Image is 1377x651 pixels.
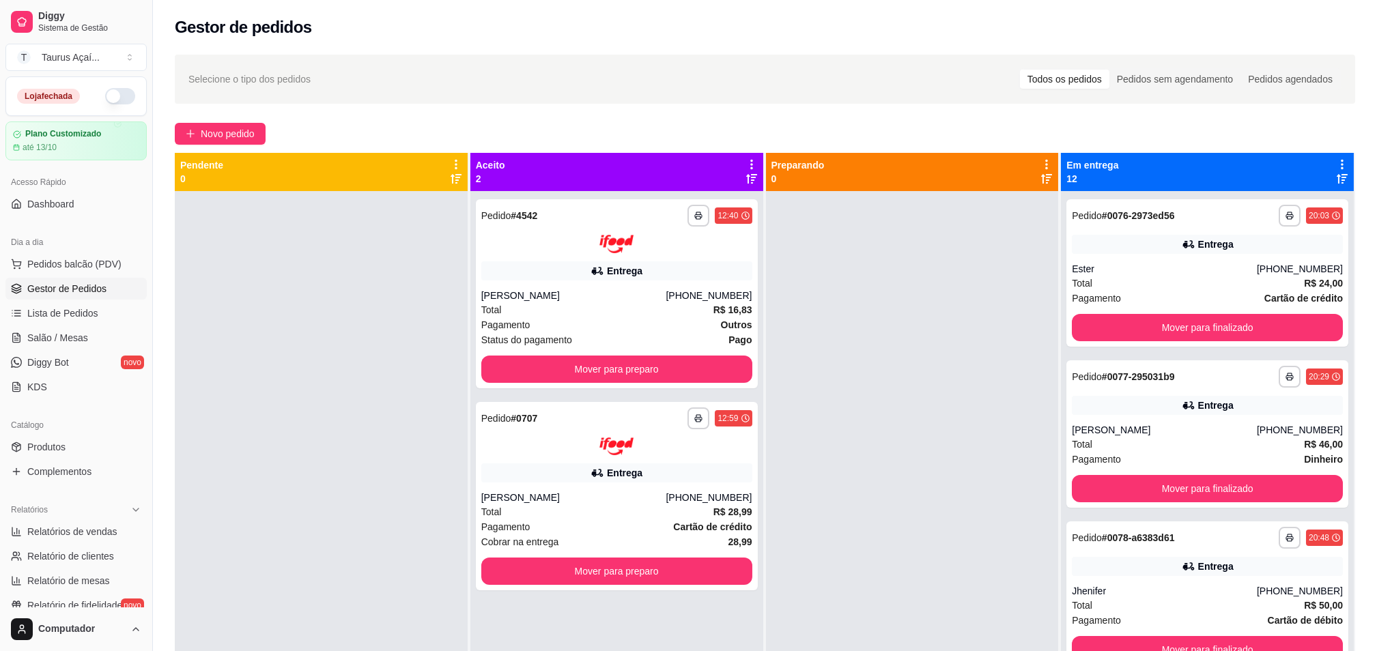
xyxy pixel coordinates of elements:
[5,302,147,324] a: Lista de Pedidos
[17,50,31,64] span: T
[27,197,74,211] span: Dashboard
[1072,371,1102,382] span: Pedido
[27,574,110,588] span: Relatório de mesas
[1072,584,1257,598] div: Jhenifer
[1109,70,1240,89] div: Pedidos sem agendamento
[1020,70,1109,89] div: Todos os pedidos
[1072,262,1257,276] div: Ester
[27,525,117,538] span: Relatórios de vendas
[481,302,502,317] span: Total
[481,413,511,424] span: Pedido
[1102,210,1175,221] strong: # 0076-2973ed56
[5,570,147,592] a: Relatório de mesas
[1072,475,1343,502] button: Mover para finalizado
[17,89,80,104] div: Loja fechada
[27,356,69,369] span: Diggy Bot
[5,461,147,482] a: Complementos
[27,465,91,478] span: Complementos
[11,504,48,515] span: Relatórios
[23,142,57,153] article: até 13/10
[728,536,752,547] strong: 28,99
[1304,454,1343,465] strong: Dinheiro
[511,210,537,221] strong: # 4542
[599,235,634,253] img: ifood
[1268,615,1343,626] strong: Cartão de débito
[201,126,255,141] span: Novo pedido
[27,331,88,345] span: Salão / Mesas
[38,23,141,33] span: Sistema de Gestão
[38,10,141,23] span: Diggy
[175,16,312,38] h2: Gestor de pedidos
[476,172,505,186] p: 2
[718,210,738,221] div: 12:40
[180,158,223,172] p: Pendente
[1072,452,1121,467] span: Pagamento
[5,44,147,71] button: Select a team
[1264,293,1343,304] strong: Cartão de crédito
[1257,262,1343,276] div: [PHONE_NUMBER]
[5,436,147,458] a: Produtos
[713,506,752,517] strong: R$ 28,99
[5,414,147,436] div: Catálogo
[5,376,147,398] a: KDS
[5,171,147,193] div: Acesso Rápido
[607,466,642,480] div: Entrega
[27,598,122,612] span: Relatório de fidelidade
[607,264,642,278] div: Entrega
[481,491,666,504] div: [PERSON_NAME]
[721,319,752,330] strong: Outros
[481,317,530,332] span: Pagamento
[5,253,147,275] button: Pedidos balcão (PDV)
[673,521,752,532] strong: Cartão de crédito
[1072,613,1121,628] span: Pagamento
[5,121,147,160] a: Plano Customizadoaté 13/10
[1309,210,1329,221] div: 20:03
[1198,399,1234,412] div: Entrega
[5,193,147,215] a: Dashboard
[718,413,738,424] div: 12:59
[27,282,107,295] span: Gestor de Pedidos
[38,623,125,635] span: Computador
[666,289,752,302] div: [PHONE_NUMBER]
[728,334,752,345] strong: Pago
[175,123,266,145] button: Novo pedido
[42,50,100,64] div: Taurus Açaí ...
[1304,600,1343,611] strong: R$ 50,00
[27,440,66,454] span: Produtos
[481,519,530,534] span: Pagamento
[1072,276,1092,291] span: Total
[1072,291,1121,306] span: Pagamento
[1066,172,1118,186] p: 12
[5,278,147,300] a: Gestor de Pedidos
[1257,584,1343,598] div: [PHONE_NUMBER]
[481,356,752,383] button: Mover para preparo
[5,594,147,616] a: Relatório de fidelidadenovo
[666,491,752,504] div: [PHONE_NUMBER]
[1309,371,1329,382] div: 20:29
[1304,439,1343,450] strong: R$ 46,00
[1198,560,1234,573] div: Entrega
[5,545,147,567] a: Relatório de clientes
[27,380,47,394] span: KDS
[5,613,147,646] button: Computador
[1102,532,1175,543] strong: # 0078-a6383d61
[599,437,634,456] img: ifood
[5,231,147,253] div: Dia a dia
[188,72,311,87] span: Selecione o tipo dos pedidos
[1072,598,1092,613] span: Total
[1309,532,1329,543] div: 20:48
[27,257,122,271] span: Pedidos balcão (PDV)
[481,504,502,519] span: Total
[27,549,114,563] span: Relatório de clientes
[511,413,537,424] strong: # 0707
[1257,423,1343,437] div: [PHONE_NUMBER]
[1198,237,1234,251] div: Entrega
[105,88,135,104] button: Alterar Status
[1072,210,1102,221] span: Pedido
[771,172,825,186] p: 0
[481,332,572,347] span: Status do pagamento
[481,534,559,549] span: Cobrar na entrega
[713,304,752,315] strong: R$ 16,83
[5,327,147,349] a: Salão / Mesas
[5,521,147,542] a: Relatórios de vendas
